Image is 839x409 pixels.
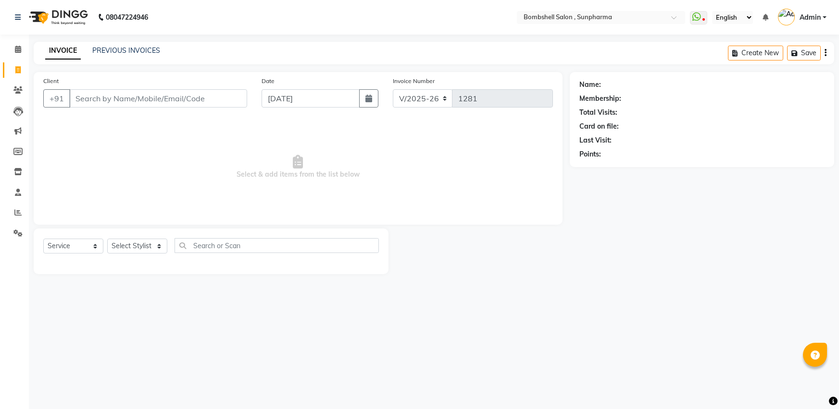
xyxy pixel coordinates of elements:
label: Invoice Number [393,77,435,85]
img: logo [25,4,90,31]
button: +91 [43,89,70,108]
b: 08047224946 [106,4,148,31]
input: Search or Scan [175,238,379,253]
input: Search by Name/Mobile/Email/Code [69,89,247,108]
img: Admin [778,9,795,25]
div: Card on file: [579,121,619,132]
div: Points: [579,149,601,159]
span: Select & add items from the list below [43,119,553,215]
button: Create New [728,46,783,60]
a: INVOICE [45,42,81,60]
span: Admin [800,12,821,23]
div: Last Visit: [579,135,612,145]
a: PREVIOUS INVOICES [92,46,160,55]
label: Date [262,77,275,85]
button: Save [787,46,821,60]
div: Membership: [579,94,621,104]
div: Name: [579,80,601,90]
label: Client [43,77,59,85]
iframe: chat widget [799,371,829,399]
div: Total Visits: [579,108,617,118]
